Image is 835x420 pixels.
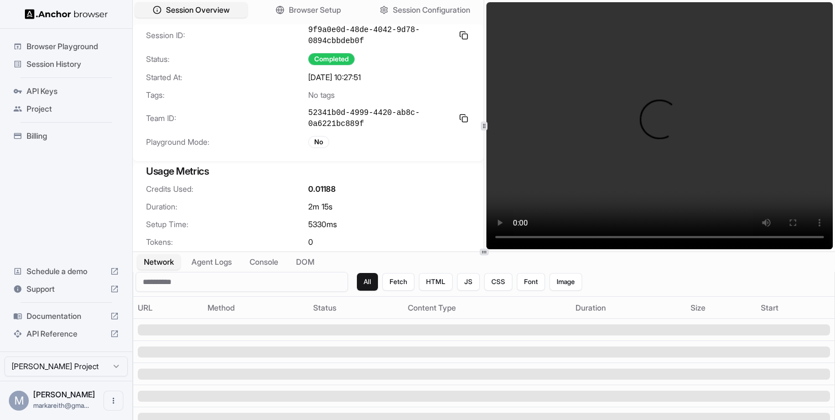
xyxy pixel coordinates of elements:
button: Open menu [103,391,123,411]
span: Tags: [146,90,308,101]
span: Started At: [146,72,308,83]
span: Playground Mode: [146,136,308,148]
button: DOM [289,254,321,270]
span: Tokens: [146,237,308,248]
span: Project [27,103,119,114]
div: Browser Playground [9,38,123,55]
button: JS [457,273,480,291]
div: Support [9,280,123,298]
button: CSS [484,273,512,291]
div: URL [138,302,199,313]
span: 52341b0d-4999-4420-ab8c-0a6221bc889f [308,107,453,129]
span: Billing [27,130,119,141]
span: Support [27,283,106,295]
span: No tags [308,90,335,101]
span: 9f9a0e0d-48de-4042-9d78-0894cbbdeb0f [308,24,453,46]
span: Browser Playground [27,41,119,52]
div: Status [313,302,398,313]
span: API Keys [27,86,119,97]
button: HTML [419,273,453,291]
span: Status: [146,54,308,65]
span: 0 [308,237,313,248]
div: Schedule a demo [9,262,123,280]
span: Setup Time: [146,219,308,230]
div: Content Type [408,302,567,313]
div: No [308,136,329,148]
div: M [9,391,29,411]
div: Project [9,100,123,118]
span: API Reference [27,328,106,339]
button: All [357,273,378,291]
div: Method [208,302,304,313]
button: Console [243,254,285,270]
span: 2m 15s [308,201,333,212]
span: Duration: [146,201,308,212]
div: Documentation [9,307,123,325]
button: Agent Logs [185,254,238,270]
div: Session History [9,55,123,73]
button: Fetch [382,273,414,291]
div: API Reference [9,325,123,343]
img: Anchor Logo [25,9,108,19]
div: Billing [9,127,123,145]
div: Start [761,302,830,313]
span: Session Overview [166,4,230,15]
h3: Usage Metrics [146,164,470,179]
span: Documentation [27,311,106,322]
span: markareith@gmail.com [33,401,89,410]
span: [DATE] 10:27:51 [308,72,361,83]
span: Session ID: [146,30,308,41]
div: Completed [308,53,355,65]
span: Mark Reith [33,390,95,399]
span: Browser Setup [289,4,341,15]
span: Session Configuration [393,4,470,15]
button: Font [517,273,545,291]
span: Credits Used: [146,183,308,195]
div: API Keys [9,82,123,100]
span: 0.01188 [308,183,336,195]
div: Duration [575,302,682,313]
div: Size [691,302,751,313]
button: Network [137,254,180,270]
span: Team ID: [146,113,308,124]
span: Session History [27,59,119,70]
button: Image [549,273,582,291]
span: Schedule a demo [27,266,106,277]
span: 5330 ms [308,219,337,230]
